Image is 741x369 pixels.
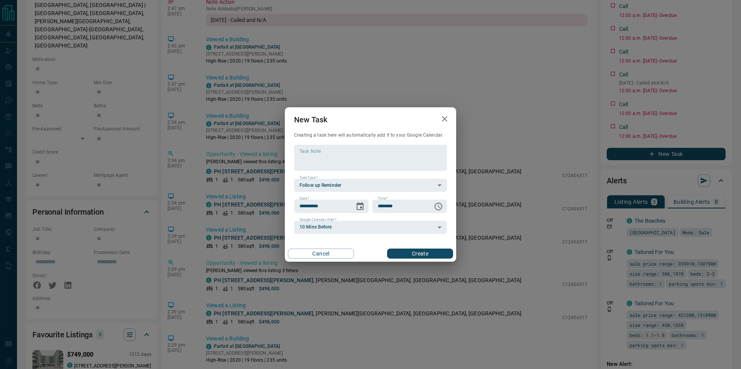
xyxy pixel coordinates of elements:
[299,175,318,180] label: Task Type
[431,199,446,214] button: Choose time, selected time is 6:00 AM
[299,196,309,201] label: Date
[285,107,337,132] h2: New Task
[352,199,368,214] button: Choose date, selected date is Oct 22, 2025
[294,179,447,192] div: Follow up Reminder
[387,249,453,259] button: Create
[299,217,337,222] label: Google Calendar Alert
[378,196,388,201] label: Time
[294,132,447,139] p: Creating a task here will automatically add it to your Google Calendar.
[294,221,447,234] div: 10 Mins Before
[288,249,354,259] button: Cancel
